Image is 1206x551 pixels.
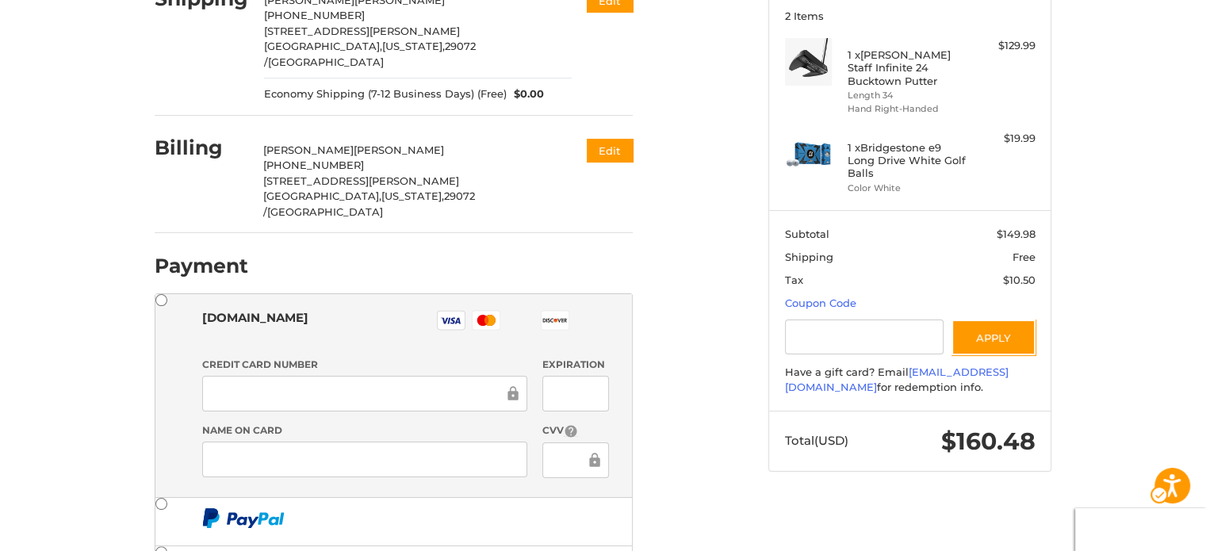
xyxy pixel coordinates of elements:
[941,427,1036,456] span: $160.48
[848,48,969,87] h4: 1 x [PERSON_NAME] Staff Infinite 24 Bucktown Putter
[973,131,1036,147] div: $19.99
[202,304,308,331] div: [DOMAIN_NAME]
[381,189,444,202] span: [US_STATE],
[264,40,476,68] span: 29072 /
[263,189,381,202] span: [GEOGRAPHIC_DATA],
[848,89,969,102] li: Length 34
[264,25,460,37] span: [STREET_ADDRESS][PERSON_NAME]
[785,297,856,309] a: Coupon Code
[1013,251,1036,263] span: Free
[848,141,969,180] h4: 1 x Bridgestone e9 Long Drive White Golf Balls
[264,40,382,52] span: [GEOGRAPHIC_DATA],
[951,320,1036,355] button: Apply
[785,365,1036,396] div: Have a gift card? Email for redemption info.
[973,38,1036,54] div: $129.99
[263,143,354,156] span: [PERSON_NAME]
[155,136,247,160] h2: Billing
[268,55,384,68] span: [GEOGRAPHIC_DATA]
[785,320,944,355] input: Gift Certificate or Coupon Code
[354,143,444,156] span: [PERSON_NAME]
[785,228,829,240] span: Subtotal
[267,205,383,218] span: [GEOGRAPHIC_DATA]
[848,182,969,195] li: Color White
[202,358,527,372] label: Credit Card Number
[587,139,633,162] button: Edit
[542,358,608,372] label: Expiration
[202,423,527,438] label: Name on Card
[264,86,507,102] span: Economy Shipping (7-12 Business Days) (Free)
[202,508,285,528] img: PayPal icon
[155,254,248,278] h2: Payment
[785,10,1036,22] h3: 2 Items
[264,9,365,21] span: [PHONE_NUMBER]
[785,251,833,263] span: Shipping
[997,228,1036,240] span: $149.98
[263,189,475,218] span: 29072 /
[507,86,545,102] span: $0.00
[848,102,969,116] li: Hand Right-Handed
[1003,274,1036,286] span: $10.50
[263,159,364,171] span: [PHONE_NUMBER]
[263,174,459,187] span: [STREET_ADDRESS][PERSON_NAME]
[785,433,848,448] span: Total (USD)
[542,423,608,438] label: CVV
[382,40,445,52] span: [US_STATE],
[1075,508,1206,551] iframe: Google Iframe
[785,274,803,286] span: Tax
